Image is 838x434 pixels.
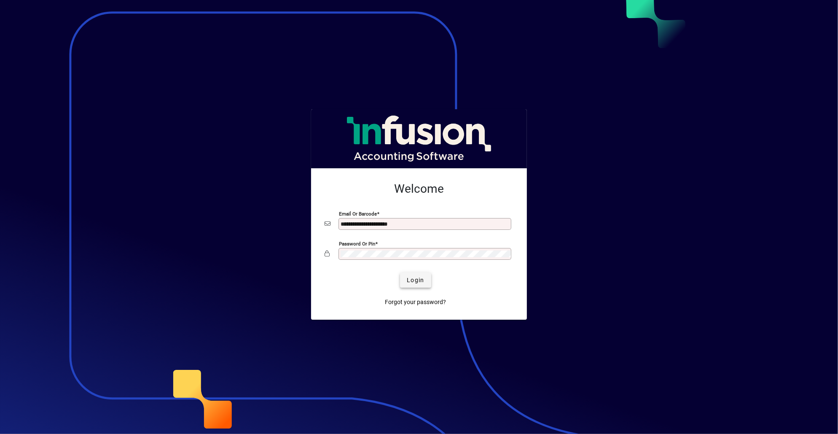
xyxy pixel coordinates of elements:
[382,294,450,310] a: Forgot your password?
[407,276,424,285] span: Login
[400,272,431,288] button: Login
[339,211,377,217] mat-label: Email or Barcode
[339,241,375,247] mat-label: Password or Pin
[325,182,513,196] h2: Welcome
[385,298,446,307] span: Forgot your password?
